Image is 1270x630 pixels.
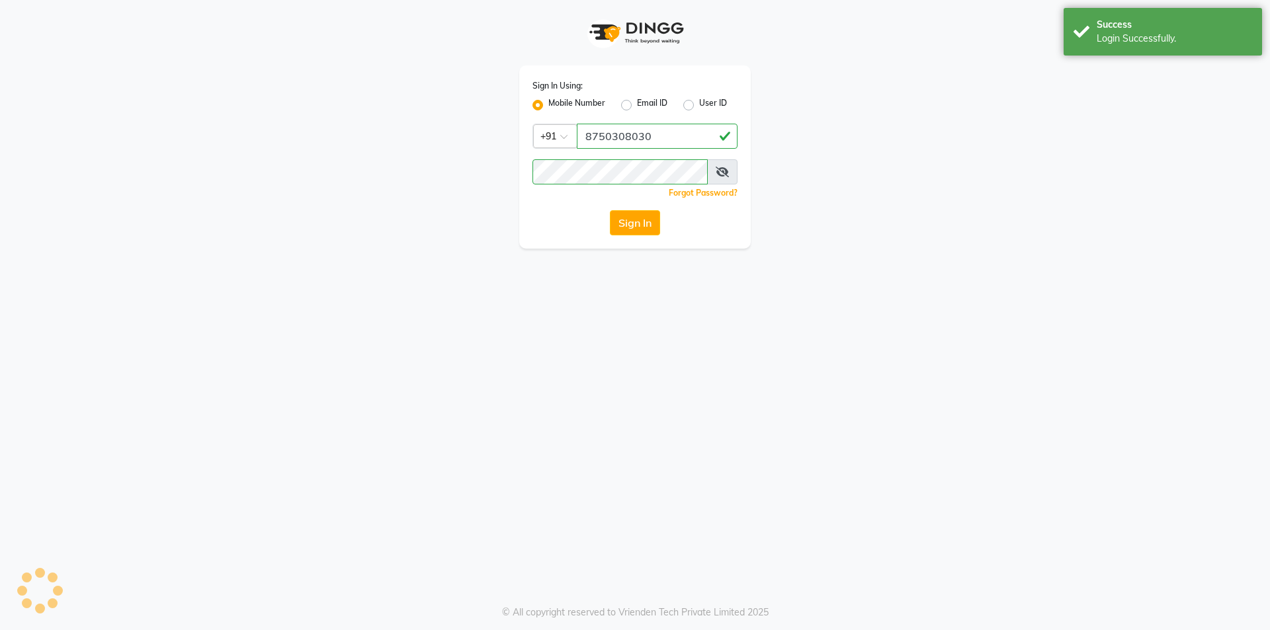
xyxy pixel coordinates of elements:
input: Username [577,124,738,149]
input: Username [532,159,708,184]
label: Mobile Number [548,97,605,113]
a: Forgot Password? [669,188,738,198]
img: logo1.svg [582,13,688,52]
div: Success [1097,18,1252,32]
label: Email ID [637,97,667,113]
button: Sign In [610,210,660,235]
label: User ID [699,97,727,113]
div: Login Successfully. [1097,32,1252,46]
label: Sign In Using: [532,80,583,92]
